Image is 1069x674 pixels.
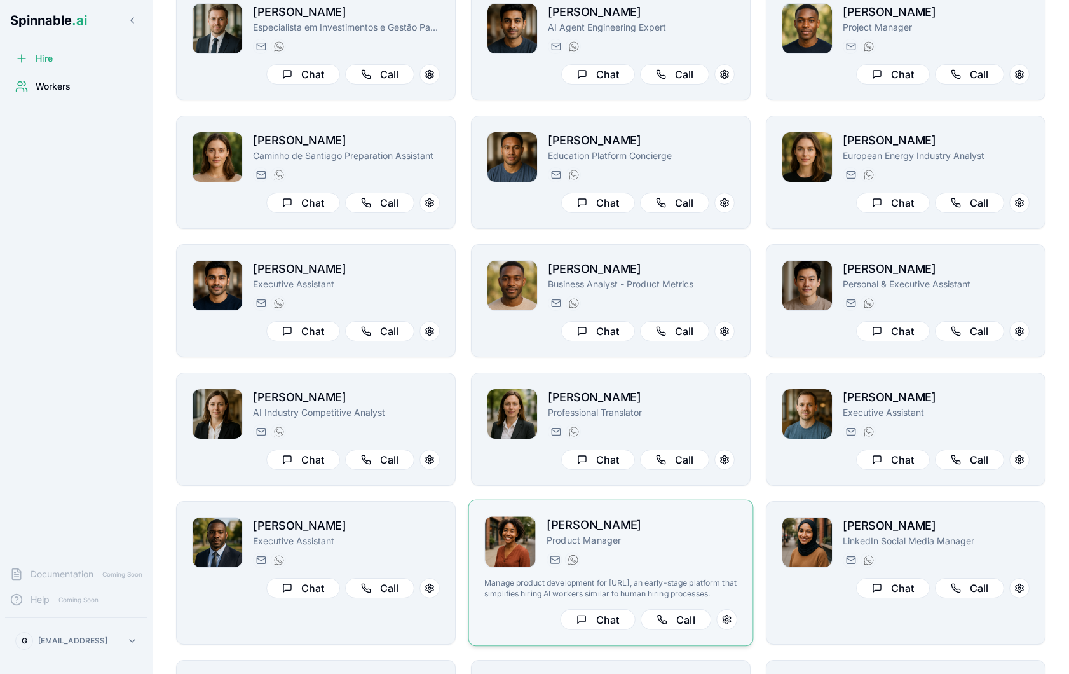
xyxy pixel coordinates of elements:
button: Chat [856,321,930,341]
h2: [PERSON_NAME] [843,260,1030,278]
span: .ai [72,13,87,28]
p: Personal & Executive Assistant [843,278,1030,291]
button: Call [935,450,1004,470]
button: Call [345,450,414,470]
img: Taylor Mitchell [485,516,536,567]
button: WhatsApp [566,39,581,54]
p: Executive Assistant [843,406,1030,419]
img: WhatsApp [274,298,284,308]
button: WhatsApp [566,296,581,311]
span: Coming Soon [55,594,102,606]
p: Professional Translator [548,406,735,419]
span: Spinnable [10,13,87,28]
button: WhatsApp [861,296,876,311]
img: Gloria Simon [193,132,242,182]
img: Brian Robinson [782,4,832,53]
img: WhatsApp [864,41,874,52]
p: [EMAIL_ADDRESS] [38,636,107,646]
button: Chat [560,609,635,630]
button: WhatsApp [566,167,581,182]
p: AI Agent Engineering Expert [548,21,735,34]
span: Workers [36,80,71,93]
button: WhatsApp [271,296,286,311]
button: G[EMAIL_ADDRESS] [10,628,142,654]
img: Mateo Andersson [193,518,242,567]
button: Chat [266,193,340,213]
img: Ingrid Gruber [487,389,537,439]
button: Call [935,193,1004,213]
img: WhatsApp [568,554,578,565]
button: Call [345,321,414,341]
span: Hire [36,52,53,65]
button: Chat [856,578,930,598]
button: Call [345,578,414,598]
img: Jonas Berg [487,261,537,310]
img: WhatsApp [569,427,579,437]
img: WhatsApp [274,555,284,565]
button: Chat [266,321,340,341]
button: WhatsApp [271,167,286,182]
button: Call [640,64,709,85]
h2: [PERSON_NAME] [548,3,735,21]
button: Chat [856,64,930,85]
img: WhatsApp [274,41,284,52]
button: Send email to elena.patterson@getspinnable.ai [843,553,858,568]
img: WhatsApp [864,427,874,437]
h2: [PERSON_NAME] [548,389,735,406]
button: Send email to manuel.mehta@getspinnable.ai [548,39,563,54]
button: Call [935,321,1004,341]
img: Anna Larsen [193,389,242,439]
button: WhatsApp [861,424,876,439]
h2: [PERSON_NAME] [843,517,1030,535]
button: Chat [856,450,930,470]
button: Send email to lucy.young@getspinnable.ai [548,424,563,439]
button: Chat [561,450,635,470]
p: Executive Assistant [253,278,440,291]
button: Chat [266,578,340,598]
button: Call [935,64,1004,85]
img: WhatsApp [569,170,579,180]
button: WhatsApp [566,424,581,439]
button: Send email to gloria.simon@getspinnable.ai [253,167,268,182]
img: Paul Santos [193,4,242,53]
p: Education Platform Concierge [548,149,735,162]
h2: [PERSON_NAME] [253,260,440,278]
button: Send email to brian.robinson@getspinnable.ai [843,39,858,54]
img: WhatsApp [569,298,579,308]
p: Especialista em Investimentos e Gestão Patrimonial [253,21,440,34]
h2: [PERSON_NAME] [843,132,1030,149]
button: Send email to john.blackwood@getspinnable.ai [843,424,858,439]
button: Send email to jonas.berg@getspinnable.ai [548,296,563,311]
p: LinkedIn Social Media Manager [843,535,1030,547]
h2: [PERSON_NAME] [253,517,440,535]
span: Help [31,593,50,606]
button: Call [345,193,414,213]
button: WhatsApp [861,39,876,54]
button: WhatsApp [271,39,286,54]
img: Michael Taufa [487,132,537,182]
button: Call [641,609,711,630]
h2: [PERSON_NAME] [548,260,735,278]
img: Tariq Muller [193,261,242,310]
img: WhatsApp [864,298,874,308]
button: Send email to tariq.muller@getspinnable.ai [253,296,268,311]
button: Send email to kaito.ahn@getspinnable.ai [843,296,858,311]
button: Send email to taylor.mitchell@getspinnable.ai [547,552,562,567]
img: WhatsApp [569,41,579,52]
button: Chat [856,193,930,213]
button: Call [935,578,1004,598]
button: Send email to sidney.kapoor@getspinnable.ai [253,424,268,439]
span: Coming Soon [99,568,146,581]
p: Manage product development for [URL], an early-stage platform that simplifies hiring AI workers s... [484,578,737,599]
button: WhatsApp [861,553,876,568]
img: Manuel Mehta [487,4,537,53]
p: Project Manager [843,21,1030,34]
button: Chat [561,193,635,213]
img: Daniela Anderson [782,132,832,182]
h2: [PERSON_NAME] [253,3,440,21]
img: Kaito Ahn [782,261,832,310]
img: WhatsApp [864,170,874,180]
button: Chat [266,64,340,85]
button: WhatsApp [565,552,580,567]
button: Chat [561,321,635,341]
